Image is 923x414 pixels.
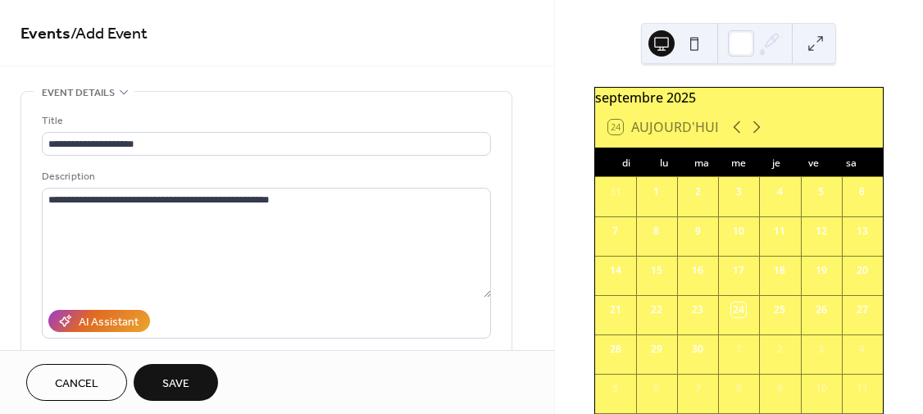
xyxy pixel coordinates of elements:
div: 14 [608,263,623,278]
div: 5 [608,381,623,396]
div: 7 [608,224,623,239]
div: Title [42,112,488,130]
div: 11 [855,381,870,396]
div: 11 [772,224,787,239]
div: ve [795,148,833,177]
div: 3 [814,342,829,357]
span: Event details [42,84,115,102]
div: 31 [608,184,623,199]
div: 18 [772,263,787,278]
div: 30 [690,342,705,357]
div: 28 [608,342,623,357]
div: 6 [855,184,870,199]
div: 9 [690,224,705,239]
div: 25 [772,303,787,317]
div: 3 [731,184,746,199]
div: 15 [649,263,664,278]
div: 17 [731,263,746,278]
div: je [757,148,795,177]
div: 5 [814,184,829,199]
div: 24 [731,303,746,317]
button: Cancel [26,364,127,401]
div: AI Assistant [79,314,139,331]
div: 6 [649,381,664,396]
div: 9 [772,381,787,396]
div: 8 [731,381,746,396]
div: 10 [814,381,829,396]
span: Save [162,375,189,393]
button: AI Assistant [48,310,150,332]
div: sa [832,148,870,177]
button: Save [134,364,218,401]
a: Events [20,18,70,50]
div: me [720,148,757,177]
div: septembre 2025 [595,88,883,107]
div: lu [645,148,683,177]
div: 4 [855,342,870,357]
div: 8 [649,224,664,239]
div: 10 [731,224,746,239]
div: 1 [649,184,664,199]
div: ma [683,148,721,177]
div: 2 [690,184,705,199]
div: di [608,148,646,177]
div: 19 [814,263,829,278]
div: 4 [772,184,787,199]
div: 23 [690,303,705,317]
div: Description [42,168,488,185]
div: 26 [814,303,829,317]
div: 22 [649,303,664,317]
div: 21 [608,303,623,317]
div: 2 [772,342,787,357]
div: 20 [855,263,870,278]
span: / Add Event [70,18,148,50]
span: Cancel [55,375,98,393]
div: 13 [855,224,870,239]
div: 16 [690,263,705,278]
div: 12 [814,224,829,239]
div: 1 [731,342,746,357]
div: 27 [855,303,870,317]
div: 29 [649,342,664,357]
div: 7 [690,381,705,396]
